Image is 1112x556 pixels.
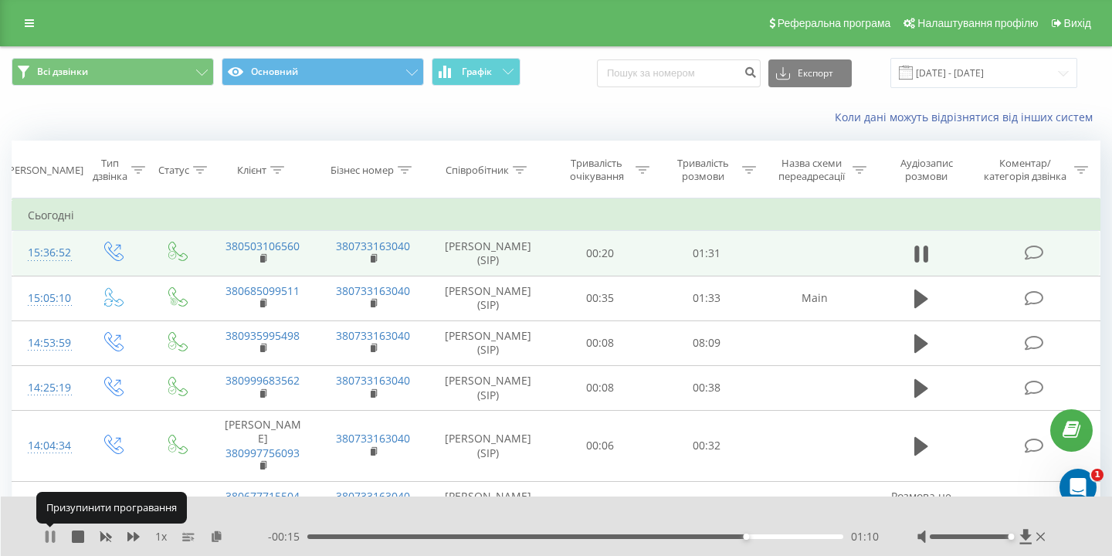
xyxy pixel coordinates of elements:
[28,373,65,403] div: 14:25:19
[208,411,318,482] td: [PERSON_NAME]
[336,328,410,343] a: 380733163040
[225,446,300,460] a: 380997756093
[37,66,88,78] span: Всі дзвінки
[222,58,424,86] button: Основний
[548,411,654,482] td: 00:06
[1009,534,1015,540] div: Accessibility label
[548,365,654,410] td: 00:08
[28,328,65,358] div: 14:53:59
[225,239,300,253] a: 380503106560
[851,529,879,544] span: 01:10
[446,164,509,177] div: Співробітник
[548,276,654,320] td: 00:35
[429,276,548,320] td: [PERSON_NAME] (SIP)
[225,373,300,388] a: 380999683562
[237,164,266,177] div: Клієнт
[336,239,410,253] a: 380733163040
[653,411,760,482] td: 00:32
[891,489,951,517] span: Розмова не відбулась
[774,157,849,183] div: Назва схеми переадресації
[429,320,548,365] td: [PERSON_NAME] (SIP)
[884,157,968,183] div: Аудіозапис розмови
[548,320,654,365] td: 00:08
[336,489,410,503] a: 380733163040
[1064,17,1091,29] span: Вихід
[980,157,1070,183] div: Коментар/категорія дзвінка
[28,489,65,519] div: 12:23:52
[760,276,870,320] td: Main
[336,283,410,298] a: 380733163040
[5,164,83,177] div: [PERSON_NAME]
[225,489,300,503] a: 380677715504
[597,59,761,87] input: Пошук за номером
[93,157,127,183] div: Тип дзвінка
[28,283,65,314] div: 15:05:10
[548,231,654,276] td: 00:20
[336,373,410,388] a: 380733163040
[429,481,548,526] td: [PERSON_NAME] (SIP)
[743,534,749,540] div: Accessibility label
[653,231,760,276] td: 01:31
[917,17,1038,29] span: Налаштування профілю
[155,529,167,544] span: 1 x
[268,529,307,544] span: - 00:15
[462,66,492,77] span: Графік
[432,58,520,86] button: Графік
[429,365,548,410] td: [PERSON_NAME] (SIP)
[28,238,65,268] div: 15:36:52
[28,431,65,461] div: 14:04:34
[561,157,632,183] div: Тривалість очікування
[12,58,214,86] button: Всі дзвінки
[331,164,394,177] div: Бізнес номер
[768,59,852,87] button: Експорт
[429,231,548,276] td: [PERSON_NAME] (SIP)
[653,320,760,365] td: 08:09
[835,110,1100,124] a: Коли дані можуть відрізнятися вiд інших систем
[36,492,187,523] div: Призупинити програвання
[225,328,300,343] a: 380935995498
[225,283,300,298] a: 380685099511
[548,481,654,526] td: 00:02
[778,17,891,29] span: Реферальна програма
[158,164,189,177] div: Статус
[336,431,410,446] a: 380733163040
[653,365,760,410] td: 00:38
[1091,469,1104,481] span: 1
[429,411,548,482] td: [PERSON_NAME] (SIP)
[653,481,760,526] td: 00:00
[12,200,1100,231] td: Сьогодні
[667,157,738,183] div: Тривалість розмови
[1059,469,1097,506] iframe: Intercom live chat
[653,276,760,320] td: 01:33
